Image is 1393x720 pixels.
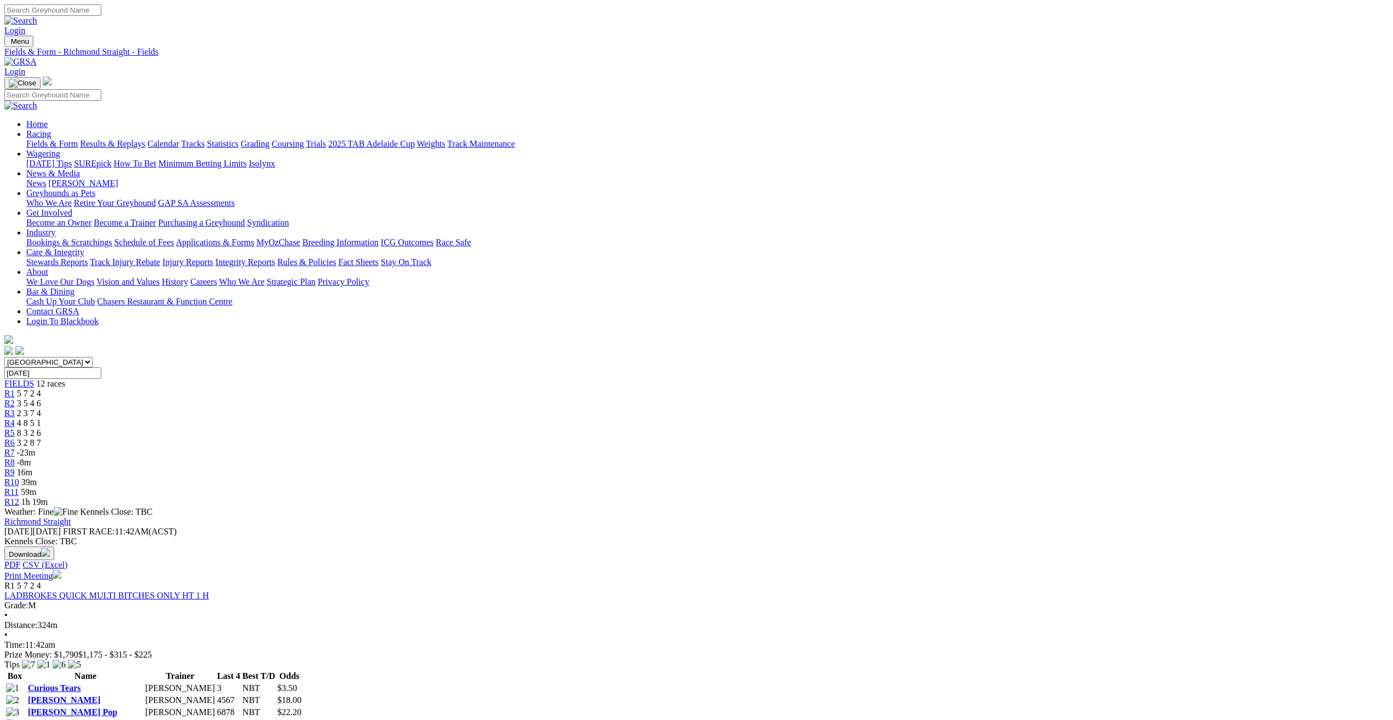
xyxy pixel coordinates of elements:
[26,238,1389,247] div: Industry
[4,389,15,398] a: R1
[4,346,13,355] img: facebook.svg
[4,650,1389,660] div: Prize Money: $1,790
[53,570,61,579] img: printer.svg
[17,458,31,467] span: -8m
[17,468,32,477] span: 16m
[4,16,37,26] img: Search
[54,507,78,517] img: Fine
[4,591,209,600] a: LADBROKES QUICK MULTI BITCHES ONLY HT 1 H
[242,695,276,706] td: NBT
[41,548,50,557] img: download.svg
[4,428,15,437] a: R5
[4,527,33,536] span: [DATE]
[216,683,240,694] td: 3
[48,178,118,188] a: [PERSON_NAME]
[26,139,1389,149] div: Racing
[26,198,1389,208] div: Greyhounds as Pets
[302,238,379,247] a: Breeding Information
[17,428,41,437] span: 8 3 2 6
[4,610,8,620] span: •
[97,297,232,306] a: Chasers Restaurant & Function Centre
[4,581,15,590] span: R1
[26,218,1389,228] div: Get Involved
[147,139,179,148] a: Calendar
[26,178,1389,188] div: News & Media
[26,277,1389,287] div: About
[4,517,71,526] a: Richmond Straight
[4,571,61,580] a: Print Meeting
[448,139,515,148] a: Track Maintenance
[78,650,152,659] span: $1,175 - $315 - $225
[17,418,41,428] span: 4 8 5 1
[328,139,415,148] a: 2025 TAB Adelaide Cup
[4,379,34,388] a: FIELDS
[162,277,188,286] a: History
[242,683,276,694] td: NBT
[114,159,157,168] a: How To Bet
[80,507,152,516] span: Kennels Close: TBC
[9,79,36,88] img: Close
[277,257,336,267] a: Rules & Policies
[4,77,41,89] button: Toggle navigation
[4,640,1389,650] div: 11:42am
[4,367,101,379] input: Select date
[4,477,19,487] span: R10
[37,660,50,670] img: 1
[4,640,25,649] span: Time:
[26,159,72,168] a: [DATE] Tips
[17,581,41,590] span: 5 7 2 4
[277,671,302,682] th: Odds
[267,277,316,286] a: Strategic Plan
[17,399,41,408] span: 3 5 4 6
[6,707,19,717] img: 3
[26,139,78,148] a: Fields & Form
[4,560,1389,570] div: Download
[4,408,15,418] a: R3
[4,560,20,569] a: PDF
[4,4,101,16] input: Search
[4,620,37,630] span: Distance:
[158,159,247,168] a: Minimum Betting Limits
[4,507,80,516] span: Weather: Fine
[4,468,15,477] a: R9
[190,277,217,286] a: Careers
[242,707,276,718] td: NBT
[216,707,240,718] td: 6878
[11,37,29,45] span: Menu
[53,660,66,670] img: 6
[17,448,36,457] span: -23m
[94,218,156,227] a: Become a Trainer
[74,159,111,168] a: SUREpick
[26,119,48,129] a: Home
[4,101,37,111] img: Search
[4,36,33,47] button: Toggle navigation
[4,448,15,457] a: R7
[4,438,15,447] a: R6
[381,257,431,267] a: Stay On Track
[4,497,19,506] span: R12
[216,695,240,706] td: 4567
[26,159,1389,169] div: Wagering
[145,707,215,718] td: [PERSON_NAME]
[63,527,114,536] span: FIRST RACE:
[277,695,301,705] span: $18.00
[26,129,51,139] a: Racing
[74,198,156,208] a: Retire Your Greyhound
[417,139,445,148] a: Weights
[26,287,74,296] a: Bar & Dining
[4,630,8,640] span: •
[15,346,24,355] img: twitter.svg
[4,418,15,428] a: R4
[339,257,379,267] a: Fact Sheets
[4,458,15,467] span: R8
[4,89,101,101] input: Search
[36,379,65,388] span: 12 races
[4,399,15,408] a: R2
[26,169,80,178] a: News & Media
